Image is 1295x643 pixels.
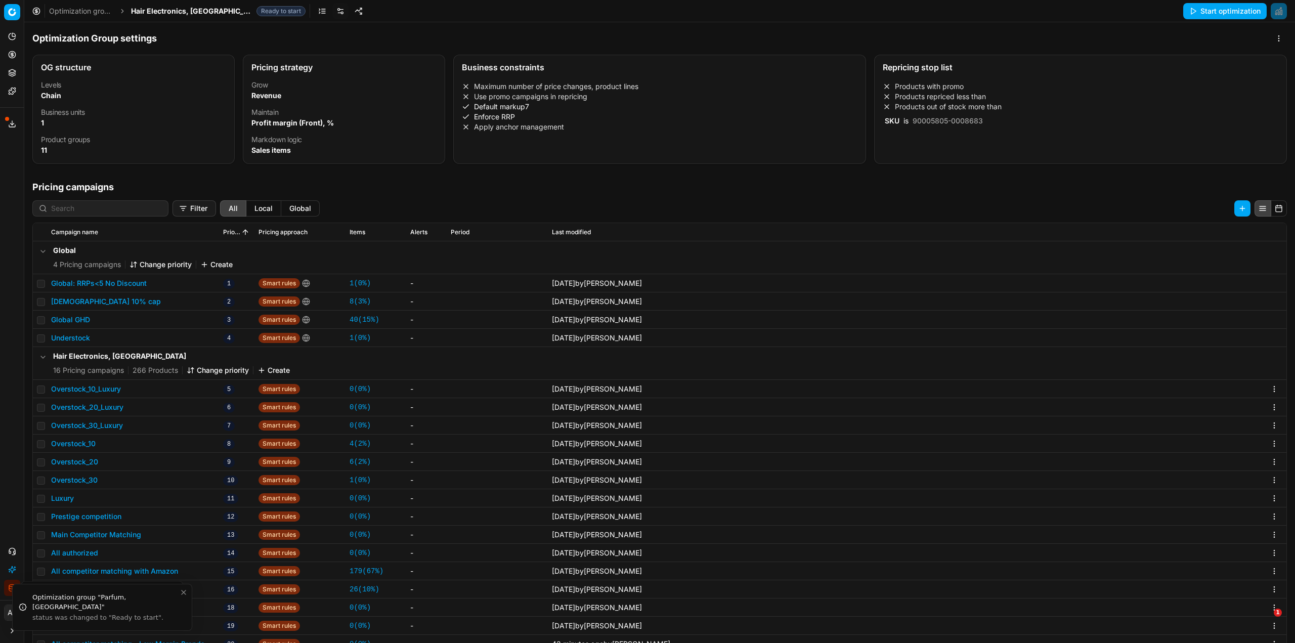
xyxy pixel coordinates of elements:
[258,384,300,394] span: Smart rules
[552,511,642,522] div: by [PERSON_NAME]
[462,92,857,102] li: Use promo campaigns in repricing
[410,228,427,236] span: Alerts
[406,617,447,635] td: -
[350,333,371,343] a: 1(0%)
[223,476,238,486] span: 10
[51,530,141,540] button: Main Competitor Matching
[4,605,20,621] button: AB
[251,109,437,116] dt: Maintain
[406,329,447,347] td: -
[51,315,90,325] button: Global GHD
[251,81,437,89] dt: Grow
[53,260,121,270] span: 4 Pricing campaigns
[552,585,575,593] span: [DATE]
[223,603,238,613] span: 18
[901,116,911,125] span: is
[406,544,447,562] td: -
[552,475,642,485] div: by [PERSON_NAME]
[552,457,575,466] span: [DATE]
[53,351,290,361] h5: Hair Electronics, [GEOGRAPHIC_DATA]
[350,603,371,613] a: 0(0%)
[41,146,47,154] strong: 11
[258,296,300,307] span: Smart rules
[51,296,161,307] button: [DEMOGRAPHIC_DATA] 10% cap
[552,384,575,393] span: [DATE]
[406,274,447,292] td: -
[223,567,238,577] span: 15
[133,365,178,375] span: 266 Products
[223,585,238,595] span: 16
[256,6,306,16] span: Ready to start
[258,530,300,540] span: Smart rules
[350,493,371,503] a: 0(0%)
[552,530,575,539] span: [DATE]
[406,562,447,580] td: -
[552,548,575,557] span: [DATE]
[350,278,371,288] a: 1(0%)
[350,384,371,394] a: 0(0%)
[49,6,114,16] a: Optimization groups
[552,402,642,412] div: by [PERSON_NAME]
[552,279,575,287] span: [DATE]
[552,278,642,288] div: by [PERSON_NAME]
[406,416,447,435] td: -
[223,228,240,236] span: Priority
[41,118,44,127] strong: 1
[406,507,447,526] td: -
[178,586,190,598] button: Close toast
[51,402,123,412] button: Overstock_20_Luxury
[200,260,233,270] button: Create
[51,384,121,394] button: Overstock_10_Luxury
[552,567,575,575] span: [DATE]
[883,92,1278,102] li: Products repriced less than
[1183,3,1267,19] button: Start optimization
[258,333,300,343] span: Smart rules
[552,333,642,343] div: by [PERSON_NAME]
[552,548,642,558] div: by [PERSON_NAME]
[41,91,61,100] strong: Chain
[462,81,857,92] li: Maximum number of price changes, product lines
[51,420,123,431] button: Overstock_30_Luxury
[258,584,300,594] span: Smart rules
[223,333,235,344] span: 4
[258,457,300,467] span: Smart rules
[51,439,96,449] button: Overstock_10
[223,457,235,467] span: 9
[883,81,1278,92] li: Products with promo
[462,63,857,71] div: Business constraints
[258,566,300,576] span: Smart rules
[223,315,235,325] span: 3
[220,200,246,217] button: all
[258,603,300,613] span: Smart rules
[257,365,290,375] button: Create
[552,421,575,430] span: [DATE]
[552,384,642,394] div: by [PERSON_NAME]
[552,403,575,411] span: [DATE]
[51,566,178,576] button: All competitor matching with Amazon
[32,31,157,46] h1: Optimization Group settings
[131,6,252,16] span: Hair Electronics, [GEOGRAPHIC_DATA]
[251,146,291,154] strong: Sales items
[552,476,575,484] span: [DATE]
[552,228,591,236] span: Last modified
[41,63,226,71] div: OG structure
[552,333,575,342] span: [DATE]
[350,457,371,467] a: 6(2%)
[223,512,238,522] span: 12
[462,112,857,122] li: Enforce RRP
[406,580,447,598] td: -
[223,494,238,504] span: 11
[24,180,1295,194] h1: Pricing campaigns
[552,297,575,306] span: [DATE]
[552,566,642,576] div: by [PERSON_NAME]
[552,603,575,612] span: [DATE]
[258,511,300,522] span: Smart rules
[251,118,334,127] strong: Profit margin (Front), %
[552,530,642,540] div: by [PERSON_NAME]
[552,493,642,503] div: by [PERSON_NAME]
[251,63,437,71] div: Pricing strategy
[129,260,192,270] button: Change priority
[552,420,642,431] div: by [PERSON_NAME]
[552,315,575,324] span: [DATE]
[41,136,226,143] dt: Product groups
